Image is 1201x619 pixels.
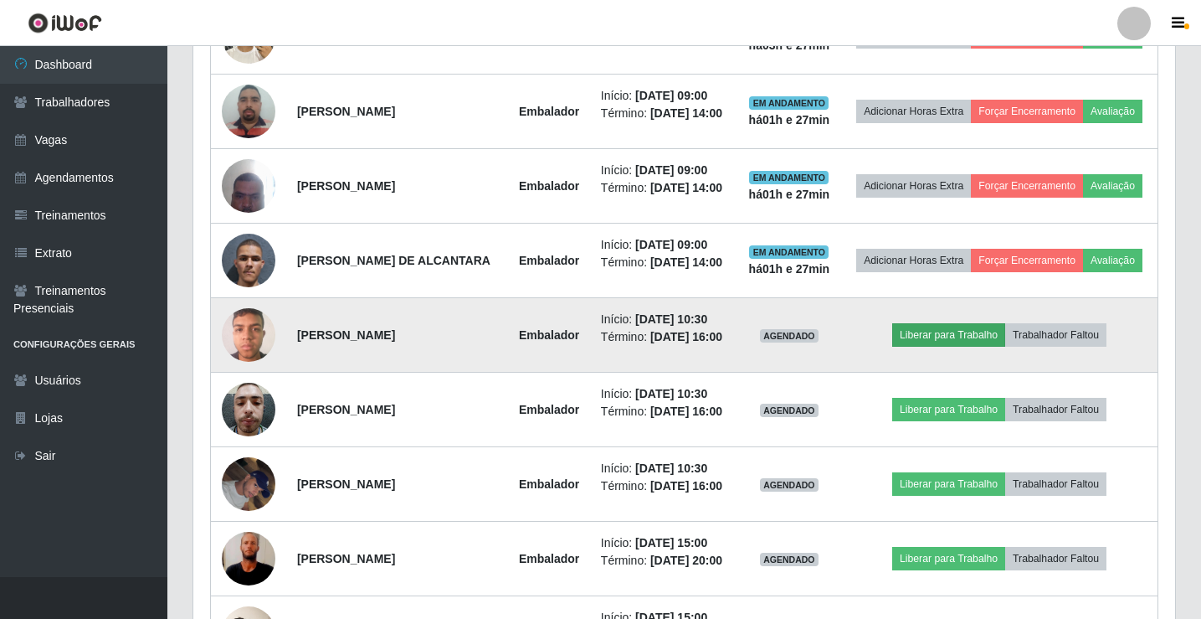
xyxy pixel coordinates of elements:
img: CoreUI Logo [28,13,102,34]
time: [DATE] 09:00 [635,163,707,177]
time: [DATE] 09:00 [635,238,707,251]
li: Início: [601,385,727,403]
li: Início: [601,236,727,254]
img: 1730850583959.jpeg [222,213,275,308]
strong: [PERSON_NAME] [297,477,395,491]
button: Forçar Encerramento [971,100,1083,123]
span: AGENDADO [760,404,819,417]
time: [DATE] 16:00 [650,405,722,418]
strong: [PERSON_NAME] [297,403,395,416]
img: 1754491826586.jpeg [222,448,275,519]
button: Forçar Encerramento [971,249,1083,272]
button: Liberar para Trabalho [892,547,1005,570]
button: Trabalhador Faltou [1005,472,1106,496]
button: Adicionar Horas Extra [856,249,971,272]
button: Trabalhador Faltou [1005,547,1106,570]
button: Avaliação [1083,174,1142,198]
span: EM ANDAMENTO [749,171,829,184]
strong: [PERSON_NAME] [297,179,395,193]
strong: Embalador [519,477,579,491]
button: Liberar para Trabalho [892,472,1005,496]
li: Término: [601,179,727,197]
button: Liberar para Trabalho [892,323,1005,347]
button: Trabalhador Faltou [1005,398,1106,421]
strong: [PERSON_NAME] [297,328,395,342]
li: Início: [601,87,727,105]
time: [DATE] 14:00 [650,181,722,194]
strong: Embalador [519,403,579,416]
strong: [PERSON_NAME] [297,552,395,565]
li: Término: [601,254,727,271]
strong: Embalador [519,105,579,118]
span: EM ANDAMENTO [749,96,829,110]
span: AGENDADO [760,478,819,492]
strong: Embalador [519,254,579,267]
img: 1751591398028.jpeg [222,499,275,618]
time: [DATE] 10:30 [635,312,707,326]
strong: há 01 h e 27 min [749,188,830,201]
time: [DATE] 10:30 [635,387,707,400]
li: Término: [601,105,727,122]
strong: [PERSON_NAME] DE ALCANTARA [297,254,490,267]
button: Avaliação [1083,100,1142,123]
img: 1722619557508.jpeg [222,150,275,221]
li: Início: [601,534,727,552]
span: AGENDADO [760,329,819,343]
strong: [PERSON_NAME] [297,105,395,118]
li: Término: [601,328,727,346]
time: [DATE] 14:00 [650,106,722,120]
img: 1687717859482.jpeg [222,299,275,370]
button: Adicionar Horas Extra [856,174,971,198]
time: [DATE] 14:00 [650,255,722,269]
li: Início: [601,460,727,477]
time: [DATE] 20:00 [650,554,722,567]
strong: há 01 h e 27 min [749,113,830,126]
button: Forçar Encerramento [971,174,1083,198]
button: Adicionar Horas Extra [856,100,971,123]
strong: Embalador [519,328,579,342]
strong: Embalador [519,552,579,565]
img: 1686264689334.jpeg [222,75,275,147]
img: 1742686144384.jpeg [222,374,275,445]
li: Término: [601,477,727,495]
button: Avaliação [1083,249,1142,272]
span: AGENDADO [760,553,819,566]
time: [DATE] 16:00 [650,479,722,493]
time: [DATE] 09:00 [635,89,707,102]
li: Término: [601,552,727,570]
time: [DATE] 10:30 [635,462,707,475]
button: Trabalhador Faltou [1005,323,1106,347]
span: EM ANDAMENTO [749,245,829,259]
li: Término: [601,403,727,420]
li: Início: [601,162,727,179]
button: Liberar para Trabalho [892,398,1005,421]
time: [DATE] 16:00 [650,330,722,343]
li: Início: [601,311,727,328]
strong: Embalador [519,179,579,193]
strong: há 01 h e 27 min [749,262,830,276]
time: [DATE] 15:00 [635,536,707,549]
